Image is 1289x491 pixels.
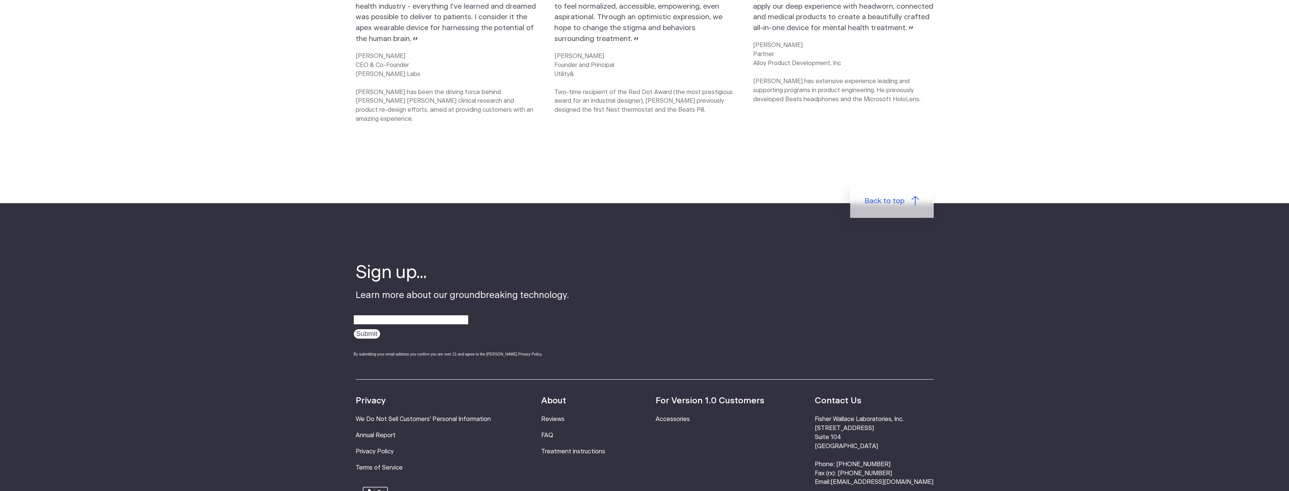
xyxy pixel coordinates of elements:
[850,185,934,217] a: Back to top
[554,52,735,115] p: [PERSON_NAME] Founder and Principal Utility& Two-time recipient of the Red Dot Award (the most pr...
[356,465,403,471] a: Terms of Service
[356,432,396,438] a: Annual Report
[864,196,904,207] span: Back to top
[753,41,934,104] p: [PERSON_NAME] Partner Alloy Product Development, Inc [PERSON_NAME] has extensive experience leadi...
[354,329,380,339] input: Submit
[356,261,569,285] h4: Sign up...
[831,479,933,485] a: [EMAIL_ADDRESS][DOMAIN_NAME]
[541,448,605,455] a: Treatment instructions
[356,52,536,124] p: [PERSON_NAME] CEO & Co-Founder [PERSON_NAME] Labs [PERSON_NAME] has been the driving force behind...
[541,432,553,438] a: FAQ
[541,416,565,422] a: Reviews
[541,397,566,405] strong: About
[656,416,690,422] a: Accessories
[354,351,569,357] div: By submitting your email address you confirm you are over 21 and agree to the [PERSON_NAME] Priva...
[356,448,394,455] a: Privacy Policy
[656,397,764,405] strong: For Version 1.0 Customers
[356,397,386,405] strong: Privacy
[815,397,861,405] strong: Contact Us
[815,415,933,487] li: Fisher Wallace Laboratories, Inc. [STREET_ADDRESS] Suite 104 [GEOGRAPHIC_DATA] Phone: [PHONE_NUMB...
[356,261,569,364] div: Learn more about our groundbreaking technology.
[356,416,491,422] a: We Do Not Sell Customers' Personal Information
